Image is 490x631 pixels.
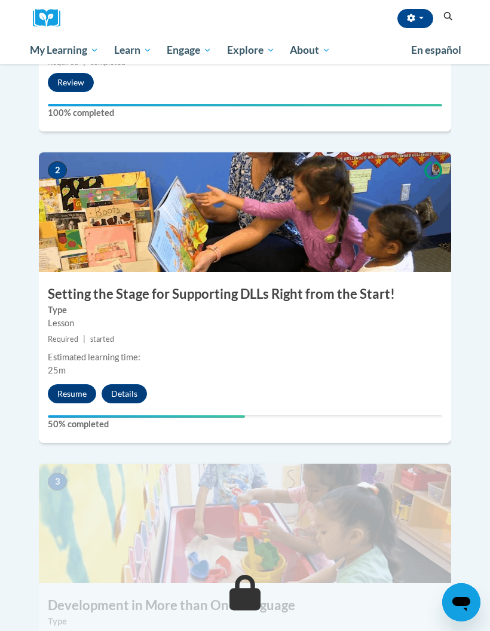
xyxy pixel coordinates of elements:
button: Search [439,10,457,24]
span: Engage [167,43,212,57]
span: Explore [227,43,275,57]
img: Course Image [39,464,451,583]
a: About [283,36,339,64]
a: My Learning [22,36,106,64]
a: Explore [219,36,283,64]
span: 2 [48,161,67,179]
label: Type [48,615,442,628]
label: 50% completed [48,418,442,431]
img: Logo brand [33,9,69,27]
span: 3 [48,473,67,491]
span: started [90,335,114,344]
div: Your progress [48,104,442,106]
span: En español [411,44,461,56]
span: My Learning [30,43,99,57]
span: Required [48,57,78,66]
a: Engage [159,36,219,64]
span: | [83,335,85,344]
button: Details [102,384,147,403]
h3: Development in More than One Language [39,596,451,615]
span: 25m [48,365,66,375]
div: Your progress [48,415,245,418]
label: 100% completed [48,106,442,120]
span: | [83,57,85,66]
span: About [290,43,330,57]
div: Estimated learning time: [48,351,442,364]
span: Required [48,335,78,344]
h3: Setting the Stage for Supporting DLLs Right from the Start! [39,285,451,304]
button: Resume [48,384,96,403]
button: Review [48,73,94,92]
iframe: Button to launch messaging window [442,583,480,621]
div: Main menu [21,36,469,64]
img: Course Image [39,152,451,272]
span: completed [90,57,125,66]
div: Lesson [48,317,442,330]
a: Learn [106,36,160,64]
span: Learn [114,43,152,57]
button: Account Settings [397,9,433,28]
label: Type [48,304,442,317]
a: Cox Campus [33,9,69,27]
a: En español [403,38,469,63]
